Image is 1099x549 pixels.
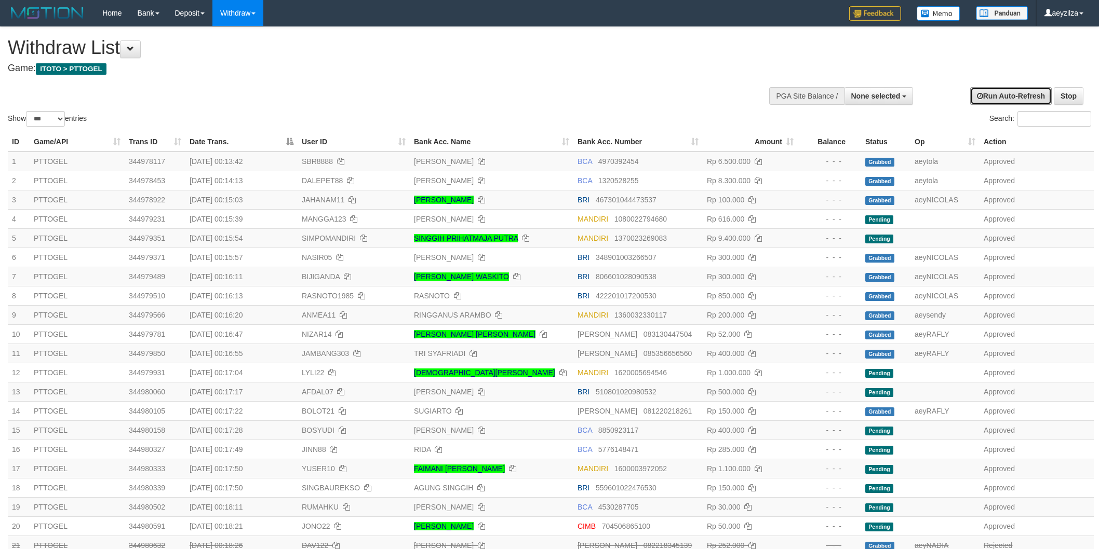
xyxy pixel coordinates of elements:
td: PTTOGEL [30,516,125,536]
a: [PERSON_NAME] [414,215,474,223]
span: JAHANAM11 [302,196,344,204]
td: PTTOGEL [30,267,125,286]
td: PTTOGEL [30,420,125,440]
td: Approved [980,228,1094,248]
label: Show entries [8,111,87,127]
a: RASNOTO [414,292,450,300]
th: Balance [798,132,861,152]
td: 3 [8,190,30,209]
td: Approved [980,209,1094,228]
div: - - - [802,348,857,359]
a: [PERSON_NAME] [414,157,474,166]
th: ID [8,132,30,152]
th: Op: activate to sort column ascending [910,132,980,152]
td: 6 [8,248,30,267]
span: MANDIRI [578,464,608,473]
a: AGUNG SINGGIH [414,484,473,492]
td: PTTOGEL [30,363,125,382]
span: [DATE] 00:13:42 [190,157,243,166]
span: [DATE] 00:17:22 [190,407,243,415]
a: [PERSON_NAME] [PERSON_NAME] [414,330,535,338]
img: Button%20Memo.svg [917,6,960,21]
span: Copy 083130447504 to clipboard [644,330,692,338]
td: Approved [980,190,1094,209]
span: Rp 500.000 [707,388,744,396]
td: Approved [980,267,1094,286]
span: Copy 1320528255 to clipboard [598,176,639,185]
span: Pending [865,523,893,531]
td: 9 [8,305,30,324]
a: SUGIARTO [414,407,452,415]
td: PTTOGEL [30,305,125,324]
div: - - - [802,271,857,282]
span: Pending [865,465,893,474]
td: PTTOGEL [30,440,125,459]
span: Grabbed [865,311,894,320]
th: Bank Acc. Number: activate to sort column ascending [573,132,703,152]
td: 12 [8,363,30,382]
span: 344979510 [129,292,165,300]
span: Rp 30.000 [707,503,741,511]
span: 344980060 [129,388,165,396]
td: 15 [8,420,30,440]
a: RIDA [414,445,431,454]
span: 344979351 [129,234,165,242]
span: BCA [578,157,592,166]
span: 344979931 [129,368,165,377]
span: [DATE] 00:15:54 [190,234,243,242]
span: ANMEA11 [302,311,336,319]
img: MOTION_logo.png [8,5,87,21]
span: 344979231 [129,215,165,223]
span: BCA [578,445,592,454]
span: Copy 1360032330117 to clipboard [614,311,667,319]
span: [DATE] 00:17:50 [190,464,243,473]
td: Approved [980,401,1094,420]
span: [DATE] 00:16:47 [190,330,243,338]
span: Rp 50.000 [707,522,741,530]
span: 344980591 [129,522,165,530]
span: Pending [865,446,893,455]
span: RUMAHKU [302,503,339,511]
div: - - - [802,502,857,512]
div: - - - [802,214,857,224]
button: None selected [845,87,914,105]
span: BOLOT21 [302,407,334,415]
td: Approved [980,363,1094,382]
span: Rp 300.000 [707,272,744,281]
span: Copy 348901003266507 to clipboard [596,253,656,262]
td: Approved [980,516,1094,536]
span: 344980339 [129,484,165,492]
span: Grabbed [865,273,894,282]
td: PTTOGEL [30,286,125,305]
span: [DATE] 00:17:28 [190,426,243,434]
span: BCA [578,503,592,511]
td: aeyRAFLY [910,401,980,420]
td: PTTOGEL [30,459,125,478]
td: PTTOGEL [30,497,125,516]
span: Copy 510801020980532 to clipboard [596,388,656,396]
span: BRI [578,484,589,492]
div: - - - [802,367,857,378]
span: None selected [851,92,901,100]
span: Copy 1370023269083 to clipboard [614,234,667,242]
span: [DATE] 00:18:21 [190,522,243,530]
td: Approved [980,286,1094,305]
span: SBR8888 [302,157,333,166]
th: Trans ID: activate to sort column ascending [125,132,185,152]
td: PTTOGEL [30,190,125,209]
span: Copy 467301044473537 to clipboard [596,196,656,204]
span: JAMBANG303 [302,349,349,358]
span: NASIR05 [302,253,332,262]
span: Copy 806601028090538 to clipboard [596,272,656,281]
td: Approved [980,497,1094,516]
span: BCA [578,426,592,434]
span: Rp 100.000 [707,196,744,204]
a: [PERSON_NAME] [414,388,474,396]
span: Grabbed [865,350,894,359]
span: Rp 285.000 [707,445,744,454]
span: Grabbed [865,407,894,416]
span: CIMB [578,522,596,530]
img: Feedback.jpg [849,6,901,21]
span: [DATE] 00:18:11 [190,503,243,511]
div: - - - [802,521,857,531]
